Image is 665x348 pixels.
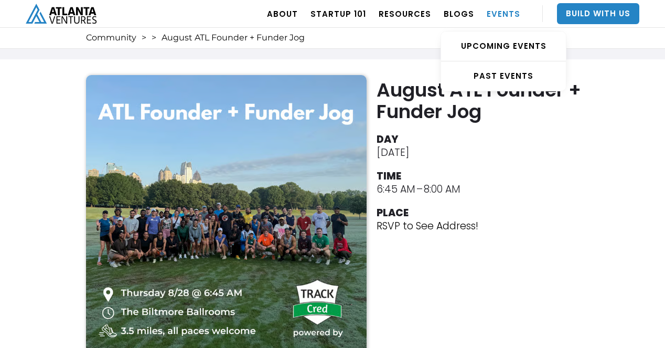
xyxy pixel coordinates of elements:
div: PAST EVENTS [441,71,566,81]
div: UPCOMING EVENTS [441,41,566,51]
div: TIME [377,170,401,183]
h2: August ATL Founder + Funder Jog [377,79,584,122]
div: – [416,183,423,196]
div: 8:00 AM [424,183,460,196]
a: Community [86,33,136,43]
div: PLACE [377,206,409,219]
a: Build With Us [557,3,639,24]
a: UPCOMING EVENTS [441,31,566,61]
div: [DATE] [377,146,409,159]
div: > [152,33,156,43]
div: DAY [377,133,399,146]
div: > [142,33,146,43]
p: RSVP to See Address! [377,219,478,233]
a: PAST EVENTS [441,61,566,91]
div: August ATL Founder + Funder Jog [162,33,305,43]
div: 6:45 AM [377,183,415,196]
